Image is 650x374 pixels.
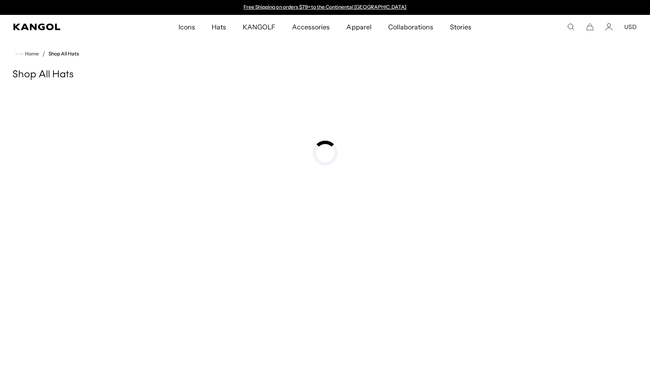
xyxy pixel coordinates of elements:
a: Stories [442,15,480,39]
a: Apparel [338,15,379,39]
span: Stories [450,15,471,39]
span: Apparel [346,15,371,39]
a: Free Shipping on orders $79+ to the Continental [GEOGRAPHIC_DATA] [244,4,406,10]
button: USD [624,23,637,31]
a: Icons [170,15,203,39]
slideshow-component: Announcement bar [240,4,411,11]
span: Hats [212,15,226,39]
a: Account [605,23,613,31]
a: Shop All Hats [48,51,79,57]
div: 1 of 2 [240,4,411,11]
span: KANGOLF [243,15,275,39]
a: Collaborations [380,15,442,39]
summary: Search here [567,23,575,31]
div: Announcement [240,4,411,11]
a: Accessories [284,15,338,39]
a: KANGOLF [234,15,284,39]
span: Collaborations [388,15,433,39]
a: Kangol [13,24,118,30]
a: Hats [203,15,234,39]
span: Accessories [292,15,330,39]
li: / [39,49,45,59]
a: Home [16,50,39,58]
button: Cart [586,23,594,31]
span: Home [23,51,39,57]
h1: Shop All Hats [12,69,638,81]
span: Icons [179,15,195,39]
